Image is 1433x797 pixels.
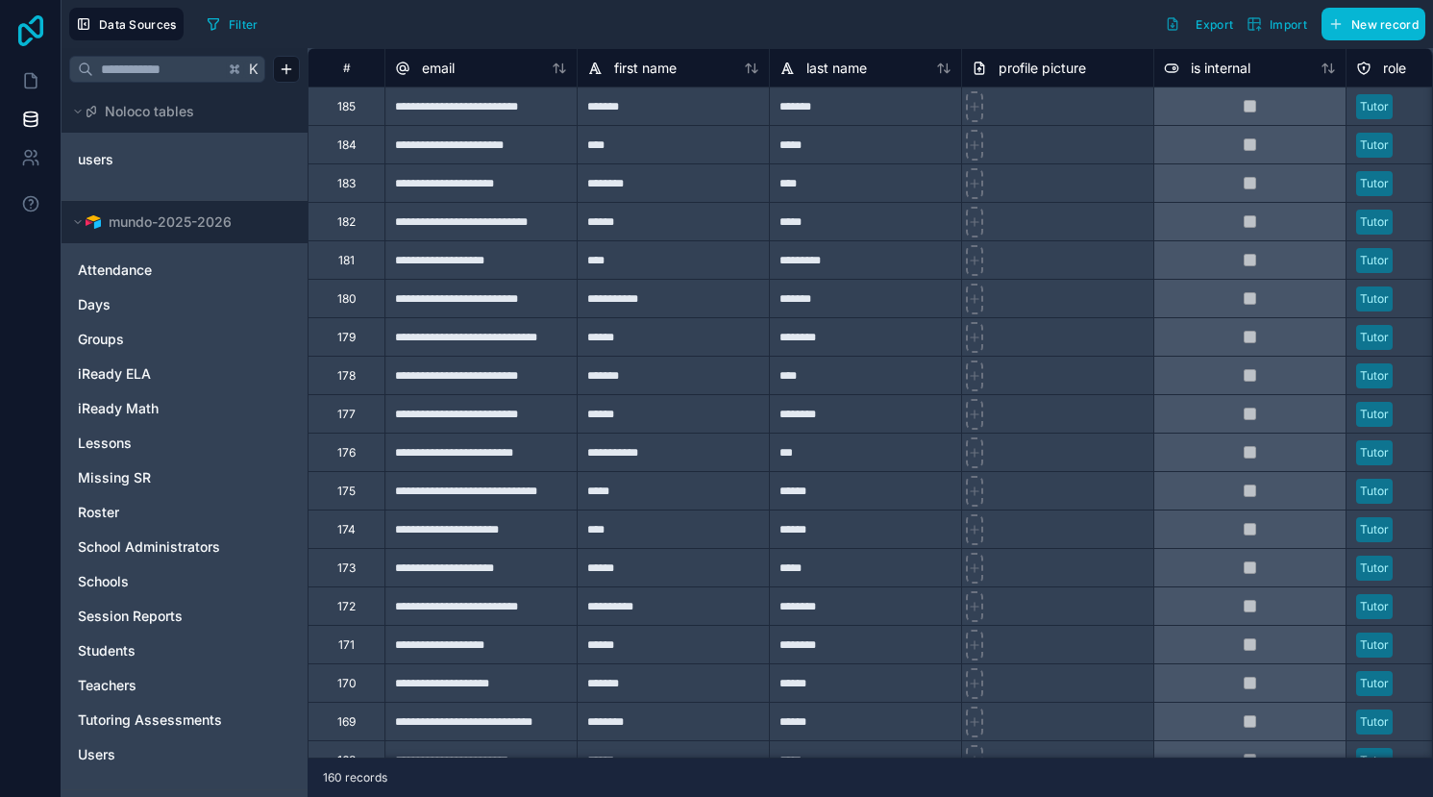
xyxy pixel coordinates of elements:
[337,330,356,345] div: 179
[1191,59,1250,78] span: is internal
[337,445,356,461] div: 176
[69,497,300,528] div: Roster
[109,212,232,232] span: mundo-2025-2026
[1360,521,1389,538] div: Tutor
[78,364,151,384] span: iReady ELA
[78,503,119,522] span: Roster
[78,295,111,314] span: Days
[69,705,300,735] div: Tutoring Assessments
[69,635,300,666] div: Students
[78,261,287,280] a: Attendance
[337,137,357,153] div: 184
[78,150,113,169] span: users
[806,59,867,78] span: last name
[69,670,300,701] div: Teachers
[1196,17,1233,32] span: Export
[1360,213,1389,231] div: Tutor
[78,745,287,764] a: Users
[105,102,194,121] span: Noloco tables
[78,150,287,169] a: users
[337,99,356,114] div: 185
[99,17,177,32] span: Data Sources
[78,676,287,695] a: Teachers
[78,434,287,453] a: Lessons
[1158,8,1240,40] button: Export
[78,330,287,349] a: Groups
[1360,367,1389,385] div: Tutor
[78,641,136,660] span: Students
[78,745,115,764] span: Users
[1360,675,1389,692] div: Tutor
[78,295,287,314] a: Days
[1360,598,1389,615] div: Tutor
[1360,175,1389,192] div: Tutor
[247,62,260,76] span: K
[1360,290,1389,308] div: Tutor
[78,330,124,349] span: Groups
[78,261,152,280] span: Attendance
[337,407,356,422] div: 177
[69,601,300,632] div: Session Reports
[78,399,159,418] span: iReady Math
[337,214,356,230] div: 182
[78,468,287,487] a: Missing SR
[78,710,222,730] span: Tutoring Assessments
[1360,713,1389,731] div: Tutor
[78,676,136,695] span: Teachers
[69,566,300,597] div: Schools
[1270,17,1307,32] span: Import
[1360,752,1389,769] div: Tutor
[69,532,300,562] div: School Administrators
[78,537,287,557] a: School Administrators
[69,8,184,40] button: Data Sources
[69,462,300,493] div: Missing SR
[69,255,300,286] div: Attendance
[337,484,356,499] div: 175
[69,739,300,770] div: Users
[1351,17,1419,32] span: New record
[69,359,300,389] div: iReady ELA
[1360,560,1389,577] div: Tutor
[229,17,259,32] span: Filter
[1360,329,1389,346] div: Tutor
[337,291,357,307] div: 180
[337,676,357,691] div: 170
[1360,406,1389,423] div: Tutor
[78,537,220,557] span: School Administrators
[999,59,1086,78] span: profile picture
[78,399,287,418] a: iReady Math
[1314,8,1425,40] a: New record
[78,503,287,522] a: Roster
[78,607,183,626] span: Session Reports
[78,607,287,626] a: Session Reports
[1360,98,1389,115] div: Tutor
[1360,444,1389,461] div: Tutor
[86,214,101,230] img: Airtable Logo
[338,253,355,268] div: 181
[337,753,356,768] div: 168
[337,368,356,384] div: 178
[69,324,300,355] div: Groups
[337,176,356,191] div: 183
[69,209,288,236] button: Airtable Logomundo-2025-2026
[78,468,151,487] span: Missing SR
[337,560,356,576] div: 173
[1360,252,1389,269] div: Tutor
[1240,8,1314,40] button: Import
[1360,483,1389,500] div: Tutor
[1360,636,1389,654] div: Tutor
[323,61,370,75] div: #
[78,572,287,591] a: Schools
[614,59,677,78] span: first name
[1383,59,1406,78] span: role
[1360,137,1389,154] div: Tutor
[69,98,288,125] button: Noloco tables
[78,434,132,453] span: Lessons
[1322,8,1425,40] button: New record
[323,770,387,785] span: 160 records
[422,59,455,78] span: email
[338,637,355,653] div: 171
[69,289,300,320] div: Days
[78,572,129,591] span: Schools
[337,522,356,537] div: 174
